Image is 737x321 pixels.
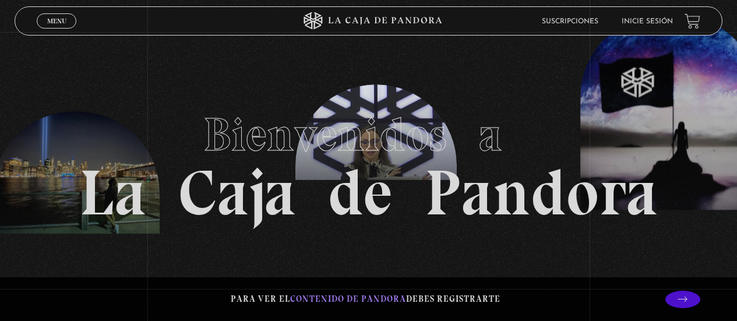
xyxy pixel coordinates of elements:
span: Bienvenidos a [203,107,534,163]
span: contenido de Pandora [290,294,406,304]
p: Para ver el debes registrarte [231,291,500,307]
h1: La Caja de Pandora [79,97,658,225]
span: Cerrar [43,27,70,36]
a: Suscripciones [542,18,598,25]
a: View your shopping cart [685,13,700,29]
a: Inicie sesión [622,18,673,25]
span: Menu [47,17,66,24]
